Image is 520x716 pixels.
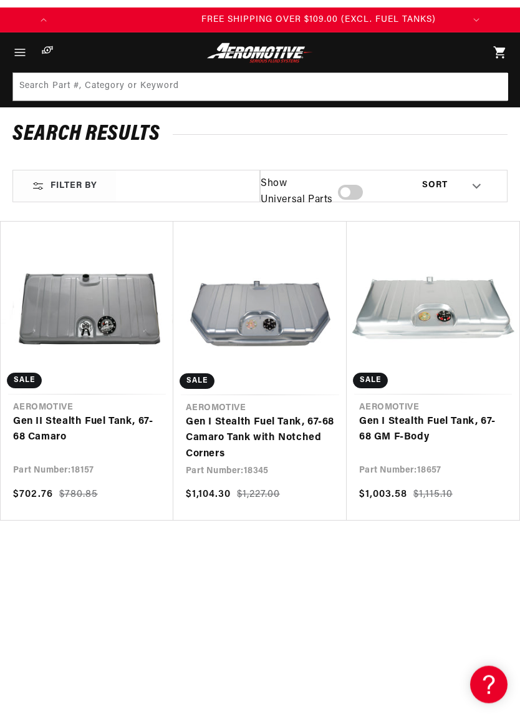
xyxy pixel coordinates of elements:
[13,171,116,202] div: Filter By
[479,74,507,101] button: Search Part #, Category or Keyword
[201,16,436,25] span: FREE SHIPPING OVER $109.00 (EXCL. FUEL TANKS)
[13,414,161,446] a: Gen II Stealth Fuel Tank, 67-68 Camaro
[205,43,315,64] img: Aeromotive
[363,171,507,202] select: Sort by
[12,125,508,145] h2: Search Results
[359,414,507,446] a: Gen I Stealth Fuel Tank, 67-68 GM F-Body
[464,8,489,33] button: Translation missing: en.sections.announcements.next_announcement
[261,177,334,208] span: Show Universal Parts
[13,74,508,101] input: Search Part #, Category or Keyword
[6,33,34,73] summary: Menu
[186,415,334,463] a: Gen I Stealth Fuel Tank, 67-68 Camaro Tank with Notched Corners
[31,8,56,33] button: Translation missing: en.sections.announcements.previous_announcement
